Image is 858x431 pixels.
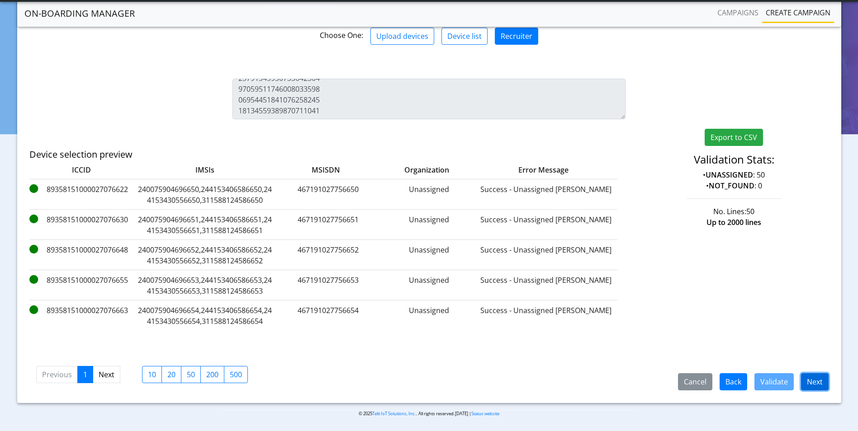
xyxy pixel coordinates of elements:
[384,214,474,236] label: Unassigned
[276,275,380,296] label: 467191027756653
[478,214,614,236] label: Success - Unassigned [PERSON_NAME]
[276,164,362,175] label: MSISDN
[384,184,474,206] label: Unassigned
[276,214,380,236] label: 467191027756651
[276,184,380,206] label: 467191027756650
[384,305,474,327] label: Unassigned
[495,28,538,45] button: Recruiter
[366,164,456,175] label: Organization
[137,244,273,266] label: 240075904696652,244153406586652,244153430556652,311588124586652
[320,30,363,40] span: Choose One:
[137,164,273,175] label: IMSIs
[801,373,829,390] button: Next
[276,305,380,327] label: 467191027756654
[471,411,499,417] a: Status website
[632,217,835,228] div: Up to 2000 lines
[639,180,829,191] p: • : 0
[137,214,273,236] label: 240075904696651,244153406586651,244153430556651,311588124586651
[720,373,747,390] button: Back
[200,366,224,383] label: 200
[276,244,380,266] label: 467191027756652
[29,275,133,296] label: 89358151000027076655
[632,206,835,217] div: No. Lines:
[746,206,754,216] span: 50
[137,184,273,206] label: 240075904696650,244153406586650,244153430556650,311588124586650
[29,305,133,327] label: 89358151000027076663
[29,149,562,160] h5: Device selection preview
[639,153,829,166] h4: Validation Stats:
[639,169,829,180] p: • : 50
[221,410,637,417] p: © 2025 . All rights reserved.[DATE] |
[678,373,712,390] button: Cancel
[460,164,596,175] label: Error Message
[137,305,273,327] label: 240075904696654,244153406586654,244153430556654,311588124586654
[29,184,133,206] label: 89358151000027076622
[137,275,273,296] label: 240075904696653,244153406586653,244153430556653,311588124586653
[478,305,614,327] label: Success - Unassigned [PERSON_NAME]
[441,28,488,45] button: Device list
[24,5,135,23] a: On-Boarding Manager
[29,244,133,266] label: 89358151000027076648
[93,366,120,383] a: Next
[142,366,162,383] label: 10
[370,28,434,45] button: Upload devices
[762,4,834,22] a: Create campaign
[706,170,753,180] strong: UNASSIGNED
[478,275,614,296] label: Success - Unassigned [PERSON_NAME]
[478,184,614,206] label: Success - Unassigned [PERSON_NAME]
[29,214,133,236] label: 89358151000027076630
[181,366,201,383] label: 50
[77,366,93,383] a: 1
[705,129,763,146] button: Export to CSV
[709,181,754,191] strong: NOT_FOUND
[714,4,762,22] a: Campaigns
[384,275,474,296] label: Unassigned
[161,366,181,383] label: 20
[372,411,416,417] a: Telit IoT Solutions, Inc.
[224,366,248,383] label: 500
[384,244,474,266] label: Unassigned
[754,373,794,390] button: Validate
[478,244,614,266] label: Success - Unassigned [PERSON_NAME]
[29,164,133,175] label: ICCID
